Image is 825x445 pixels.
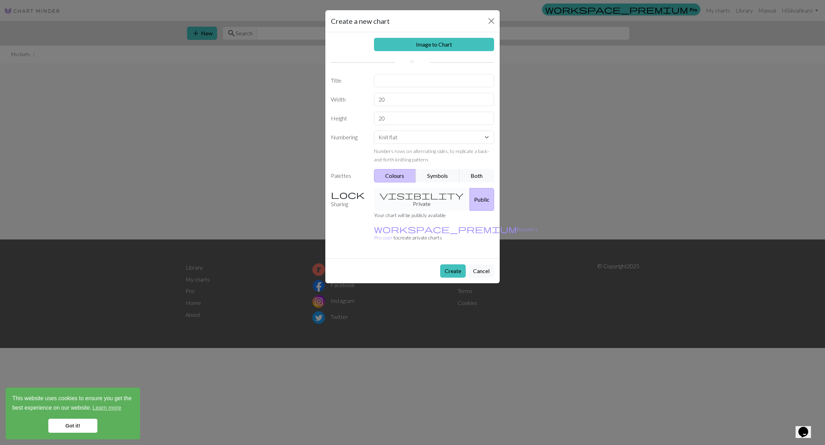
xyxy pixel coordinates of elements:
[374,38,494,51] a: Image to Chart
[486,15,497,27] button: Close
[12,394,133,413] span: This website uses cookies to ensure you get the best experience on our website.
[459,169,494,182] button: Both
[416,169,460,182] button: Symbols
[327,188,370,211] label: Sharing
[374,226,537,241] small: to create private charts
[331,16,390,26] h5: Create a new chart
[48,419,97,433] a: dismiss cookie message
[470,188,494,211] button: Public
[327,131,370,164] label: Numbering
[374,226,537,241] a: Become a Pro user
[440,264,466,278] button: Create
[327,93,370,106] label: Width
[374,212,446,218] small: Your chart will be publicly available
[374,169,416,182] button: Colours
[91,403,122,413] a: learn more about cookies
[327,112,370,125] label: Height
[6,388,140,439] div: cookieconsent
[469,264,494,278] button: Cancel
[796,417,818,438] iframe: chat widget
[327,169,370,182] label: Palettes
[374,224,517,234] span: workspace_premium
[374,148,489,162] small: Numbers rows on alternating sides, to replicate a back-and-forth knitting pattern.
[327,74,370,87] label: Title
